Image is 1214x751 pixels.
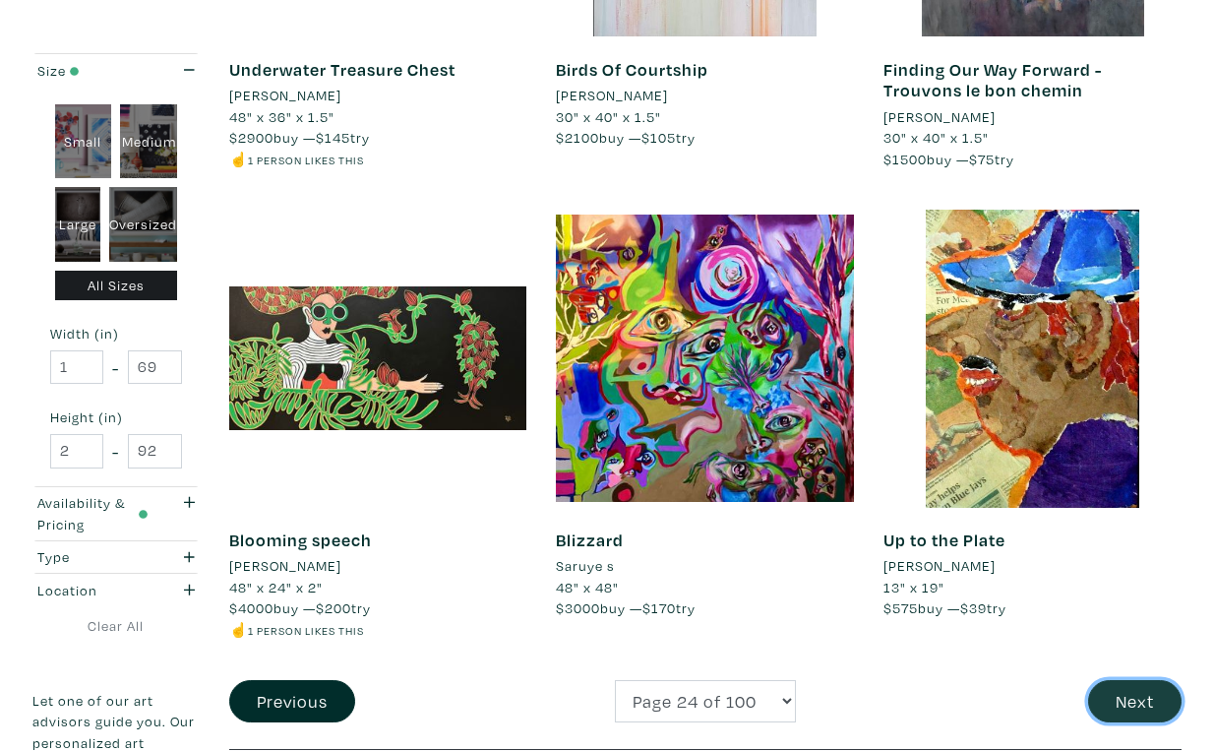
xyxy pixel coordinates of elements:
div: Availability & Pricing [37,492,149,534]
span: 48" x 48" [556,578,619,596]
span: $105 [641,128,676,147]
span: 13" x 19" [883,578,944,596]
a: Finding Our Way Forward - Trouvons le bon chemin [883,58,1102,102]
div: Location [37,580,149,601]
a: [PERSON_NAME] [229,555,527,577]
button: Type [32,541,200,574]
span: $200 [316,598,351,617]
a: [PERSON_NAME] [556,85,854,106]
span: buy — try [883,598,1006,617]
span: $39 [960,598,987,617]
a: [PERSON_NAME] [229,85,527,106]
span: $75 [969,150,995,168]
li: [PERSON_NAME] [556,85,668,106]
span: - [112,438,119,465]
a: Birds Of Courtship [556,58,708,81]
span: - [112,354,119,381]
li: [PERSON_NAME] [229,85,341,106]
a: Saruye s [556,555,854,577]
li: [PERSON_NAME] [883,555,996,577]
span: 48" x 36" x 1.5" [229,107,334,126]
a: Blizzard [556,529,624,551]
li: [PERSON_NAME] [229,555,341,577]
a: Underwater Treasure Chest [229,58,455,81]
span: 48" x 24" x 2" [229,578,323,596]
button: Size [32,54,200,87]
span: buy — try [883,150,1014,168]
div: Size [37,60,149,82]
small: 1 person likes this [248,623,364,638]
div: Type [37,546,149,568]
small: Width (in) [50,327,182,341]
li: ☝️ [229,619,527,641]
div: Oversized [109,187,177,262]
span: $170 [642,598,676,617]
span: $1500 [883,150,927,168]
span: buy — try [556,598,696,617]
span: 30" x 40" x 1.5" [556,107,661,126]
span: $145 [316,128,350,147]
span: buy — try [229,598,371,617]
li: Saruye s [556,555,615,577]
li: [PERSON_NAME] [883,106,996,128]
button: Availability & Pricing [32,487,200,540]
span: buy — try [556,128,696,147]
div: Large [55,187,101,262]
span: $2100 [556,128,599,147]
div: Medium [120,104,177,179]
span: buy — try [229,128,370,147]
button: Previous [229,680,355,722]
a: Up to the Plate [883,529,1005,551]
a: Blooming speech [229,529,372,551]
span: 30" x 40" x 1.5" [883,128,989,147]
a: [PERSON_NAME] [883,106,1182,128]
div: All Sizes [55,271,178,301]
button: Location [32,574,200,606]
div: Small [55,104,112,179]
a: Clear All [32,615,200,637]
small: Height (in) [50,410,182,424]
li: ☝️ [229,149,527,170]
button: Next [1088,680,1182,722]
small: 1 person likes this [248,153,364,167]
span: $575 [883,598,918,617]
span: $3000 [556,598,600,617]
span: $4000 [229,598,273,617]
span: $2900 [229,128,273,147]
a: [PERSON_NAME] [883,555,1182,577]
